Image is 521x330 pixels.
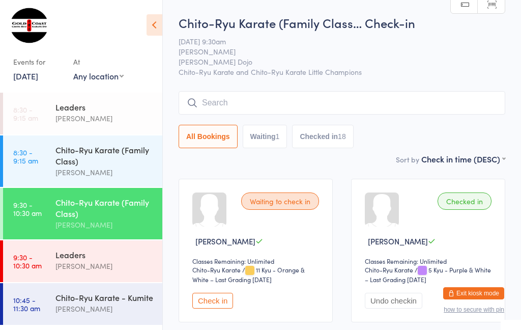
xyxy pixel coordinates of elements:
[55,113,154,124] div: [PERSON_NAME]
[179,36,489,46] span: [DATE] 9:30am
[73,53,124,70] div: At
[55,249,154,260] div: Leaders
[3,283,162,325] a: 10:45 -11:30 amChito-Ryu Karate - Kumite[PERSON_NAME]
[13,53,63,70] div: Events for
[421,153,505,164] div: Check in time (DESC)
[276,132,280,141] div: 1
[73,70,124,81] div: Any location
[179,67,505,77] span: Chito-Ryu Karate and Chito-Ryu Karate Little Champions
[365,265,413,274] div: Chito-Ryu Karate
[13,105,38,122] time: 8:30 - 9:15 am
[243,125,287,148] button: Waiting1
[3,188,162,239] a: 9:30 -10:30 amChito-Ryu Karate (Family Class)[PERSON_NAME]
[368,236,428,246] span: [PERSON_NAME]
[55,167,154,178] div: [PERSON_NAME]
[55,197,154,219] div: Chito-Ryu Karate (Family Class)
[396,154,419,164] label: Sort by
[179,46,489,57] span: [PERSON_NAME]
[292,125,353,148] button: Checked in18
[13,201,42,217] time: 9:30 - 10:30 am
[3,240,162,282] a: 9:30 -10:30 amLeaders[PERSON_NAME]
[55,144,154,167] div: Chito-Ryu Karate (Family Class)
[3,135,162,187] a: 8:30 -9:15 amChito-Ryu Karate (Family Class)[PERSON_NAME]
[55,292,154,303] div: Chito-Ryu Karate - Kumite
[179,57,489,67] span: [PERSON_NAME] Dojo
[3,93,162,134] a: 8:30 -9:15 amLeaders[PERSON_NAME]
[195,236,255,246] span: [PERSON_NAME]
[13,296,40,312] time: 10:45 - 11:30 am
[55,260,154,272] div: [PERSON_NAME]
[179,125,238,148] button: All Bookings
[13,70,38,81] a: [DATE]
[13,253,42,269] time: 9:30 - 10:30 am
[365,257,495,265] div: Classes Remaining: Unlimited
[13,148,38,164] time: 8:30 - 9:15 am
[443,287,504,299] button: Exit kiosk mode
[192,257,322,265] div: Classes Remaining: Unlimited
[338,132,346,141] div: 18
[10,8,48,43] img: Gold Coast Chito-Ryu Karate
[55,303,154,315] div: [PERSON_NAME]
[365,293,422,309] button: Undo checkin
[179,14,505,31] h2: Chito-Ryu Karate (Family Class… Check-in
[192,265,241,274] div: Chito-Ryu Karate
[55,219,154,231] div: [PERSON_NAME]
[179,91,505,115] input: Search
[438,193,491,210] div: Checked in
[444,306,504,313] button: how to secure with pin
[241,193,319,210] div: Waiting to check in
[55,101,154,113] div: Leaders
[192,293,233,309] button: Check in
